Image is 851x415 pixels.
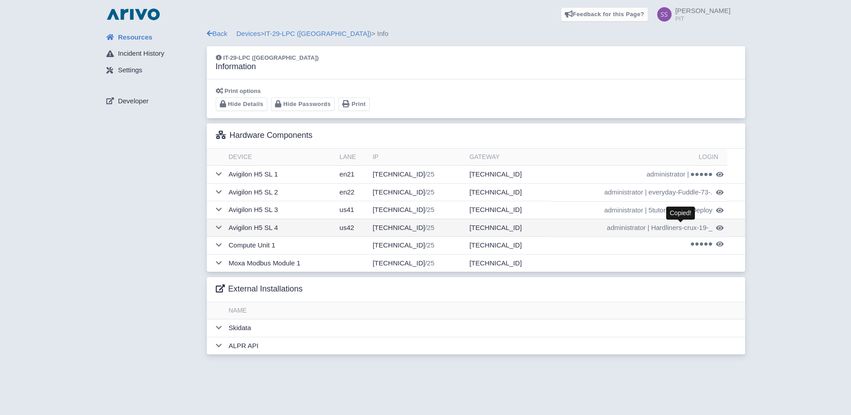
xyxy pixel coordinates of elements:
div: Copied! [666,207,695,220]
td: [TECHNICAL_ID] [369,183,466,201]
td: [TECHNICAL_ID] [369,201,466,219]
span: administrator [646,169,685,180]
td: Compute Unit 1 [225,237,336,255]
button: Hide Details [216,97,268,111]
span: Resources [118,32,153,43]
a: Back [207,30,227,37]
span: IT-29-LPC ([GEOGRAPHIC_DATA]) [223,54,319,61]
td: | [550,201,727,219]
span: /25 [425,170,434,178]
th: Gateway [466,149,549,166]
h3: Information [216,62,319,72]
th: IP [369,149,466,166]
th: Login [550,149,727,166]
td: Avigilon H5 SL 2 [225,183,336,201]
span: Print options [225,88,261,94]
td: [TECHNICAL_ID] [466,254,549,272]
button: Print [338,97,370,111]
span: Developer [118,96,148,106]
span: Hide Details [228,101,263,107]
span: /25 [425,188,434,196]
button: Hide Passwords [271,97,335,111]
span: /25 [425,206,434,213]
td: [TECHNICAL_ID] [466,237,549,255]
td: [TECHNICAL_ID] [466,201,549,219]
td: | [550,219,727,237]
th: Lane [336,149,369,166]
a: Feedback for this Page? [561,7,649,22]
td: [TECHNICAL_ID] [466,166,549,184]
span: en22 [340,188,354,196]
span: us42 [340,224,354,231]
th: Device [225,149,336,166]
span: [PERSON_NAME] [675,7,730,14]
a: IT-29-LPC ([GEOGRAPHIC_DATA]) [264,30,371,37]
td: [TECHNICAL_ID] [369,237,466,255]
span: 5tutors-scan-_Deploy [649,205,713,216]
td: [TECHNICAL_ID] [466,183,549,201]
a: Devices [236,30,260,37]
td: Avigilon H5 SL 1 [225,166,336,184]
a: Settings [99,62,207,79]
a: Developer [99,93,207,110]
span: en21 [340,170,354,178]
span: Hide Passwords [283,101,331,107]
span: Hardliners-crux-19-_ [651,223,712,233]
small: PIT [675,16,730,22]
span: /25 [425,224,434,231]
img: logo [105,7,162,22]
h3: External Installations [216,284,303,294]
td: Skidata [225,319,745,337]
a: [PERSON_NAME] PIT [652,7,730,22]
span: everyday-Fuddle-73-. [649,187,713,198]
th: Name [225,302,745,319]
a: Incident History [99,45,207,62]
span: /25 [425,259,434,267]
td: | [550,166,727,183]
td: [TECHNICAL_ID] [369,219,466,237]
span: administrator [604,187,643,198]
span: /25 [425,241,434,249]
div: > > Info [207,29,745,39]
span: Settings [118,65,142,75]
td: ALPR API [225,337,745,354]
td: [TECHNICAL_ID] [369,254,466,272]
span: administrator [607,223,646,233]
span: Print [352,101,366,107]
td: Avigilon H5 SL 3 [225,201,336,219]
td: [TECHNICAL_ID] [466,219,549,237]
span: us41 [340,206,354,213]
span: Incident History [118,49,164,59]
span: administrator [604,205,643,216]
h3: Hardware Components [216,131,313,141]
td: Avigilon H5 SL 4 [225,219,336,237]
td: Moxa Modbus Module 1 [225,254,336,272]
td: | [550,183,727,201]
a: Resources [99,29,207,46]
td: [TECHNICAL_ID] [369,166,466,184]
